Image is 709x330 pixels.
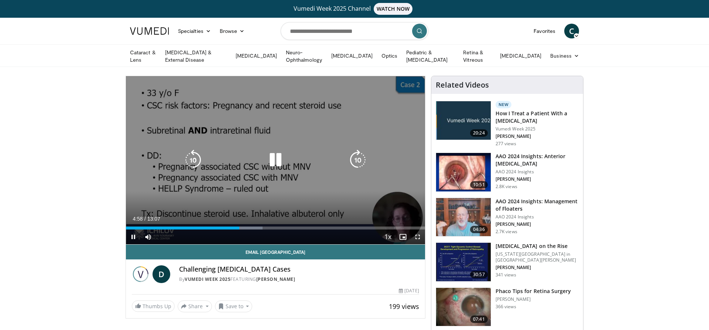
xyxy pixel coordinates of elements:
[436,242,579,282] a: 30:57 [MEDICAL_DATA] on the Rise [US_STATE][GEOGRAPHIC_DATA] in [GEOGRAPHIC_DATA][PERSON_NAME] [P...
[126,229,141,244] button: Pause
[144,216,146,222] span: /
[231,48,281,63] a: [MEDICAL_DATA]
[132,265,150,283] img: Vumedi Week 2025
[496,126,579,132] p: Vumedi Week 2025
[126,76,425,245] video-js: Video Player
[496,133,579,139] p: [PERSON_NAME]
[126,245,425,259] a: Email [GEOGRAPHIC_DATA]
[529,24,560,38] a: Favorites
[133,216,143,222] span: 4:58
[470,271,488,278] span: 30:57
[459,49,496,64] a: Retina & Vitreous
[179,276,419,283] div: By FEATURING
[496,198,579,212] h3: AAO 2024 Insights: Management of Floaters
[496,251,579,263] p: [US_STATE][GEOGRAPHIC_DATA] in [GEOGRAPHIC_DATA][PERSON_NAME]
[436,101,579,147] a: 20:24 New How I Treat a Patient With a [MEDICAL_DATA] Vumedi Week 2025 [PERSON_NAME] 277 views
[436,81,489,89] h4: Related Videos
[436,153,579,192] a: 10:51 AAO 2024 Insights: Anterior [MEDICAL_DATA] AAO 2024 Insights [PERSON_NAME] 2.8K views
[496,169,579,175] p: AAO 2024 Insights
[147,216,160,222] span: 13:07
[281,49,327,64] a: Neuro-Ophthalmology
[126,227,425,229] div: Progress Bar
[174,24,215,38] a: Specialties
[496,272,516,278] p: 341 views
[161,49,231,64] a: [MEDICAL_DATA] & External Disease
[436,198,491,237] img: 8e655e61-78ac-4b3e-a4e7-f43113671c25.150x105_q85_crop-smart_upscale.jpg
[546,48,583,63] a: Business
[496,221,579,227] p: [PERSON_NAME]
[496,176,579,182] p: [PERSON_NAME]
[470,181,488,188] span: 10:51
[436,101,491,140] img: 02d29458-18ce-4e7f-be78-7423ab9bdffd.jpg.150x105_q85_crop-smart_upscale.jpg
[141,229,155,244] button: Mute
[436,243,491,281] img: 4ce8c11a-29c2-4c44-a801-4e6d49003971.150x105_q85_crop-smart_upscale.jpg
[496,304,516,310] p: 366 views
[496,296,571,302] p: [PERSON_NAME]
[496,153,579,167] h3: AAO 2024 Insights: Anterior [MEDICAL_DATA]
[496,265,579,271] p: [PERSON_NAME]
[436,153,491,191] img: fd942f01-32bb-45af-b226-b96b538a46e6.150x105_q85_crop-smart_upscale.jpg
[564,24,579,38] a: C
[327,48,377,63] a: [MEDICAL_DATA]
[436,288,491,326] img: 2b0bc81e-4ab6-4ab1-8b29-1f6153f15110.150x105_q85_crop-smart_upscale.jpg
[131,3,578,15] a: Vumedi Week 2025 ChannelWATCH NOW
[389,302,419,311] span: 199 views
[256,276,295,282] a: [PERSON_NAME]
[496,229,517,235] p: 2.7K views
[470,129,488,137] span: 20:24
[178,300,212,312] button: Share
[496,48,546,63] a: [MEDICAL_DATA]
[399,288,419,294] div: [DATE]
[410,229,425,244] button: Fullscreen
[436,288,579,327] a: 07:41 Phaco Tips for Retina Surgery [PERSON_NAME] 366 views
[215,300,253,312] button: Save to
[496,184,517,190] p: 2.8K views
[470,226,488,233] span: 04:36
[402,49,459,64] a: Pediatric & [MEDICAL_DATA]
[496,214,579,220] p: AAO 2024 Insights
[215,24,249,38] a: Browse
[126,49,161,64] a: Cataract & Lens
[153,265,170,283] a: D
[496,288,571,295] h3: Phaco Tips for Retina Surgery
[132,300,175,312] a: Thumbs Up
[130,27,169,35] img: VuMedi Logo
[496,141,516,147] p: 277 views
[496,242,579,250] h3: [MEDICAL_DATA] on the Rise
[395,229,410,244] button: Enable picture-in-picture mode
[496,110,579,125] h3: How I Treat a Patient With a [MEDICAL_DATA]
[377,48,402,63] a: Optics
[381,229,395,244] button: Playback Rate
[179,265,419,273] h4: Challenging [MEDICAL_DATA] Cases
[496,101,512,108] p: New
[470,316,488,323] span: 07:41
[281,22,428,40] input: Search topics, interventions
[185,276,230,282] a: Vumedi Week 2025
[436,198,579,237] a: 04:36 AAO 2024 Insights: Management of Floaters AAO 2024 Insights [PERSON_NAME] 2.7K views
[374,3,413,15] span: WATCH NOW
